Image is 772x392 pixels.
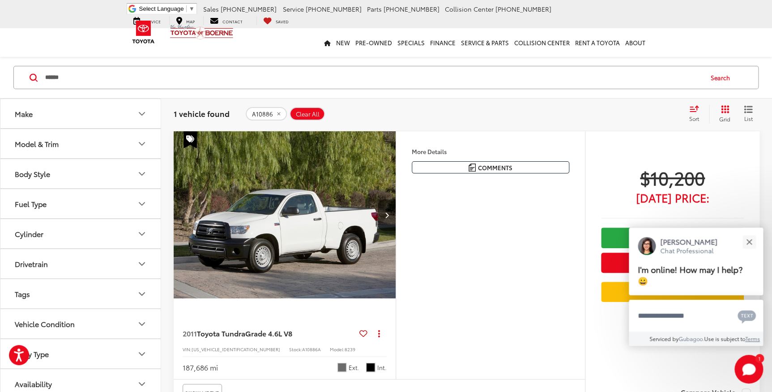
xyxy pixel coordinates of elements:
[333,28,353,57] a: New
[478,164,512,172] span: Comments
[0,129,162,158] button: Model & TrimModel & Trim
[139,5,195,12] a: Select Language​
[276,18,289,24] span: Saved
[15,109,33,118] div: Make
[136,198,147,209] div: Fuel Type
[649,335,678,342] span: Serviced by
[289,346,302,353] span: Stock:
[638,263,742,286] span: I'm online! How may I help? 😀
[173,131,397,298] div: 2011 Toyota Tundra Grade 4.6L V8 0
[739,232,759,251] button: Close
[623,28,648,57] a: About
[0,159,162,188] button: Body StyleBody Style
[221,4,277,13] span: [PHONE_NUMBER]
[495,4,551,13] span: [PHONE_NUMBER]
[246,107,287,121] button: remove A10886
[702,66,743,89] button: Search
[203,4,219,13] span: Sales
[745,335,760,342] a: Terms
[601,282,744,302] a: Value Your Trade
[384,4,439,13] span: [PHONE_NUMBER]
[15,229,43,238] div: Cylinder
[192,346,280,353] span: [US_VEHICLE_IDENTIFICATION_NUMBER]
[629,300,763,332] textarea: Type your message
[660,246,717,255] p: Chat Professional
[685,105,709,123] button: Select sort value
[15,289,30,298] div: Tags
[136,228,147,239] div: Cylinder
[256,16,295,25] a: My Saved Vehicles
[689,115,699,122] span: Sort
[0,309,162,338] button: Vehicle ConditionVehicle Condition
[169,16,201,25] a: Map
[445,4,494,13] span: Collision Center
[183,131,197,148] span: Special
[377,363,387,372] span: Int.
[189,5,195,12] span: ▼
[378,199,396,231] button: Next image
[139,5,184,12] span: Select Language
[15,199,47,208] div: Fuel Type
[601,193,744,202] span: [DATE] Price:
[734,355,763,383] svg: Start Chat
[183,328,197,338] span: 2011
[678,335,704,342] a: Gubagoo.
[337,363,346,372] span: Magnetic Gray Metallic
[601,166,744,189] span: $10,200
[330,346,345,353] span: Model:
[283,4,304,13] span: Service
[0,279,162,308] button: TagsTags
[735,306,759,326] button: Chat with SMS
[252,111,273,118] span: A10886
[704,335,745,342] span: Use is subject to
[458,28,512,57] a: Service & Parts: Opens in a new tab
[427,28,458,57] a: Finance
[136,108,147,119] div: Make
[395,28,427,57] a: Specials
[345,346,355,353] span: 8239
[321,28,333,57] a: Home
[15,379,52,388] div: Availability
[15,169,50,178] div: Body Style
[44,67,702,88] form: Search by Make, Model, or Keyword
[469,164,476,171] img: Comments
[371,325,387,341] button: Actions
[136,319,147,329] div: Vehicle Condition
[758,356,760,360] span: 1
[0,99,162,128] button: MakeMake
[245,328,292,338] span: Grade 4.6L V8
[183,346,192,353] span: VIN:
[136,349,147,359] div: Body Type
[173,131,397,299] img: 2011 Toyota Tundra Grade 4.6L V8
[734,355,763,383] button: Toggle Chat Window
[349,363,359,372] span: Ext.
[15,259,48,268] div: Drivetrain
[174,108,230,119] span: 1 vehicle found
[366,363,375,372] span: Graphite
[367,4,382,13] span: Parts
[127,17,160,47] img: Toyota
[15,139,59,148] div: Model & Trim
[719,115,730,123] span: Grid
[186,5,187,12] span: ​
[412,161,569,173] button: Comments
[136,138,147,149] div: Model & Trim
[512,28,572,57] a: Collision Center
[601,228,744,248] a: Check Availability
[136,379,147,389] div: Availability
[629,228,763,346] div: Close[PERSON_NAME]Chat ProfessionalI'm online! How may I help? 😀Type your messageChat with SMSSen...
[136,168,147,179] div: Body Style
[296,111,320,118] span: Clear All
[173,131,397,298] a: 2011 Toyota Tundra Grade 4.6L V82011 Toyota Tundra Grade 4.6L V82011 Toyota Tundra Grade 4.6L V82...
[0,249,162,278] button: DrivetrainDrivetrain
[601,253,744,273] button: Get Price Now
[197,328,245,338] span: Toyota Tundra
[0,339,162,368] button: Body TypeBody Type
[183,362,218,373] div: 187,686 mi
[203,16,249,25] a: Contact
[183,328,356,338] a: 2011Toyota TundraGrade 4.6L V8
[738,309,756,323] svg: Text
[290,107,325,121] button: Clear All
[0,219,162,248] button: CylinderCylinder
[353,28,395,57] a: Pre-Owned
